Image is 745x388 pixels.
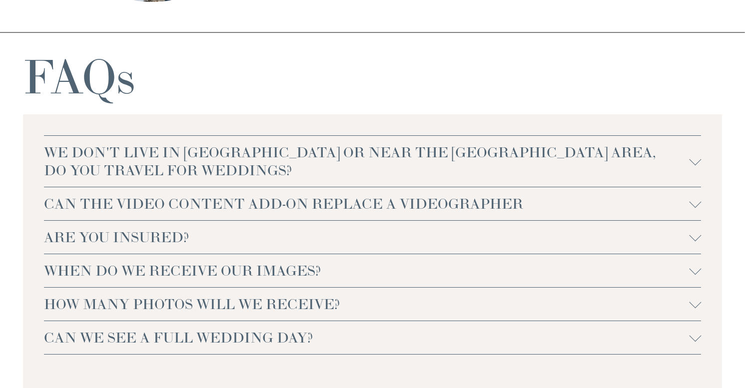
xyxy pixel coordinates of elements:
[44,195,690,213] span: CAN THE VIDEO CONTENT ADD-ON REPLACE A VIDEOGRAPHER
[23,53,135,101] h1: FAQs
[44,288,702,321] button: HOW MANY PHOTOS WILL WE RECEIVE?
[44,187,702,220] button: CAN THE VIDEO CONTENT ADD-ON REPLACE A VIDEOGRAPHER
[44,321,702,354] button: CAN WE SEE A FULL WEDDING DAY?
[44,228,690,246] span: ARE YOU INSURED?
[44,143,690,179] span: WE DON'T LIVE IN [GEOGRAPHIC_DATA] OR NEAR THE [GEOGRAPHIC_DATA] AREA, DO YOU TRAVEL FOR WEDDINGS?
[44,329,690,347] span: CAN WE SEE A FULL WEDDING DAY?
[44,136,702,187] button: WE DON'T LIVE IN [GEOGRAPHIC_DATA] OR NEAR THE [GEOGRAPHIC_DATA] AREA, DO YOU TRAVEL FOR WEDDINGS?
[44,254,702,287] button: WHEN DO WE RECEIVE OUR IMAGES?
[44,221,702,254] button: ARE YOU INSURED?
[44,295,690,313] span: HOW MANY PHOTOS WILL WE RECEIVE?
[44,262,690,280] span: WHEN DO WE RECEIVE OUR IMAGES?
